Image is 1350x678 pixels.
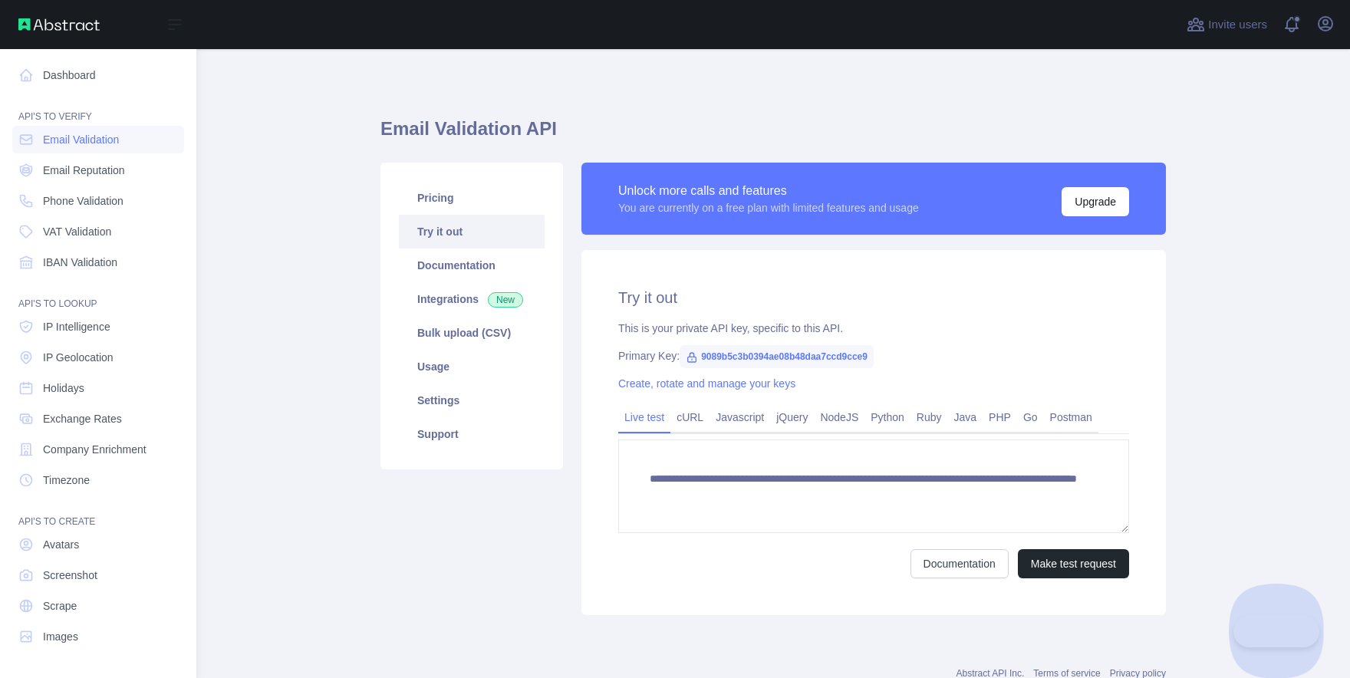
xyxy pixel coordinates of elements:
a: Try it out [399,215,545,248]
a: Java [948,405,983,430]
span: Avatars [43,537,79,552]
div: API'S TO LOOKUP [12,279,184,310]
a: Usage [399,350,545,383]
span: Email Validation [43,132,119,147]
span: VAT Validation [43,224,111,239]
span: Exchange Rates [43,411,122,426]
h2: Try it out [618,287,1129,308]
span: Invite users [1208,16,1267,34]
span: Timezone [43,472,90,488]
a: Phone Validation [12,187,184,215]
a: jQuery [770,405,814,430]
a: Holidays [12,374,184,402]
a: Documentation [399,248,545,282]
div: You are currently on a free plan with limited features and usage [618,200,919,216]
div: Primary Key: [618,348,1129,364]
a: Dashboard [12,61,184,89]
span: IP Geolocation [43,350,114,365]
img: Abstract API [18,18,100,31]
a: VAT Validation [12,218,184,245]
a: Screenshot [12,561,184,589]
button: Invite users [1184,12,1270,37]
a: Support [399,417,545,451]
a: Integrations New [399,282,545,316]
a: Live test [618,405,670,430]
a: NodeJS [814,405,864,430]
a: Exchange Rates [12,405,184,433]
a: Timezone [12,466,184,494]
span: Images [43,629,78,644]
a: IBAN Validation [12,248,184,276]
a: cURL [670,405,710,430]
span: Phone Validation [43,193,123,209]
h1: Email Validation API [380,117,1166,153]
span: Scrape [43,598,77,614]
button: Make test request [1018,549,1129,578]
a: Company Enrichment [12,436,184,463]
a: Images [12,623,184,650]
a: Go [1017,405,1044,430]
div: This is your private API key, specific to this API. [618,321,1129,336]
span: Email Reputation [43,163,125,178]
div: API'S TO VERIFY [12,92,184,123]
a: Email Validation [12,126,184,153]
a: IP Intelligence [12,313,184,341]
span: Screenshot [43,568,97,583]
div: API'S TO CREATE [12,497,184,528]
button: Upgrade [1062,187,1129,216]
span: Holidays [43,380,84,396]
a: Create, rotate and manage your keys [618,377,795,390]
iframe: Toggle Customer Support [1233,615,1319,647]
a: Pricing [399,181,545,215]
a: Email Reputation [12,156,184,184]
a: Documentation [910,549,1009,578]
a: IP Geolocation [12,344,184,371]
a: Settings [399,383,545,417]
span: 9089b5c3b0394ae08b48daa7ccd9cce9 [680,345,874,368]
span: IBAN Validation [43,255,117,270]
div: Unlock more calls and features [618,182,919,200]
a: Javascript [710,405,770,430]
a: Python [864,405,910,430]
a: Ruby [910,405,948,430]
a: Postman [1044,405,1098,430]
a: Bulk upload (CSV) [399,316,545,350]
span: New [488,292,523,308]
a: Scrape [12,592,184,620]
a: PHP [983,405,1017,430]
span: IP Intelligence [43,319,110,334]
a: Avatars [12,531,184,558]
span: Company Enrichment [43,442,147,457]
